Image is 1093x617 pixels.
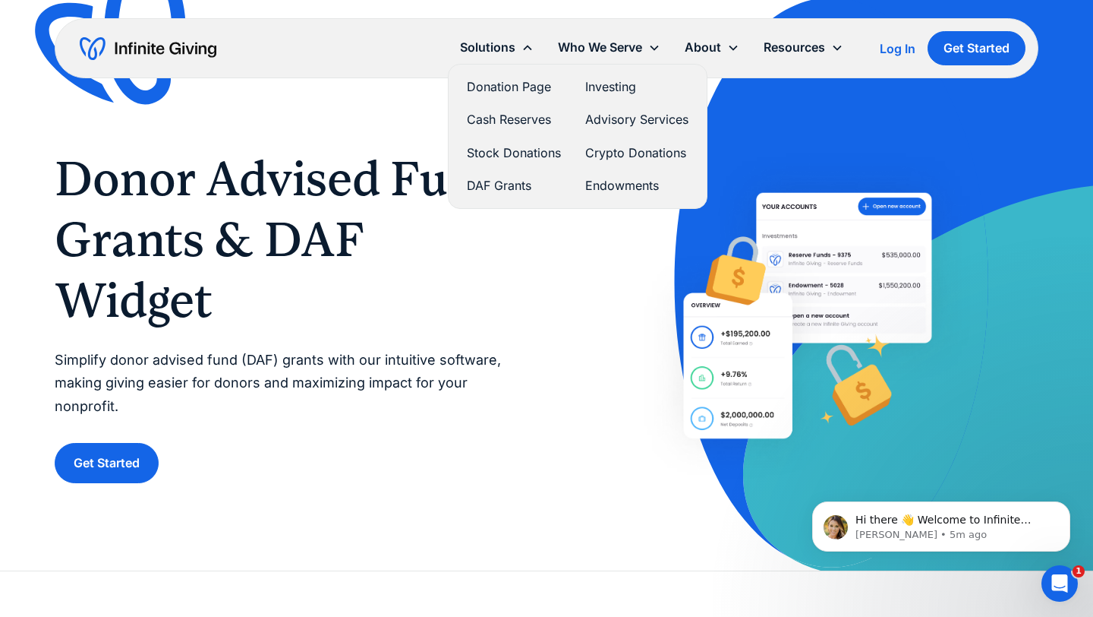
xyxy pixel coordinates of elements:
a: DAF Grants [467,176,561,196]
div: Log In [880,43,915,55]
a: Cash Reserves [467,109,561,130]
span: 1 [1073,565,1085,577]
div: Who We Serve [546,31,672,64]
div: Solutions [460,37,515,58]
a: Crypto Donations [585,143,688,163]
div: Resources [751,31,855,64]
div: Solutions [448,31,546,64]
a: Get Started [928,31,1025,65]
div: About [672,31,751,64]
a: Endowments [585,176,688,196]
h1: Donor Advised Fund Grants & DAF Widget [55,148,516,331]
a: Get Started [55,443,159,483]
nav: Solutions [448,64,707,209]
div: About [685,37,721,58]
img: Help donors easily give DAF grants to your nonprofit with Infinite Giving’s Donor Advised Fund so... [637,146,978,486]
a: home [80,36,216,61]
p: Simplify donor advised fund (DAF) grants with our intuitive software, making giving easier for do... [55,349,516,419]
iframe: Intercom live chat [1041,565,1078,602]
a: Stock Donations [467,143,561,163]
iframe: Intercom notifications message [789,470,1093,576]
a: Donation Page [467,77,561,97]
div: Who We Serve [558,37,642,58]
a: Advisory Services [585,109,688,130]
a: Investing [585,77,688,97]
a: Log In [880,40,915,58]
div: Resources [764,37,825,58]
